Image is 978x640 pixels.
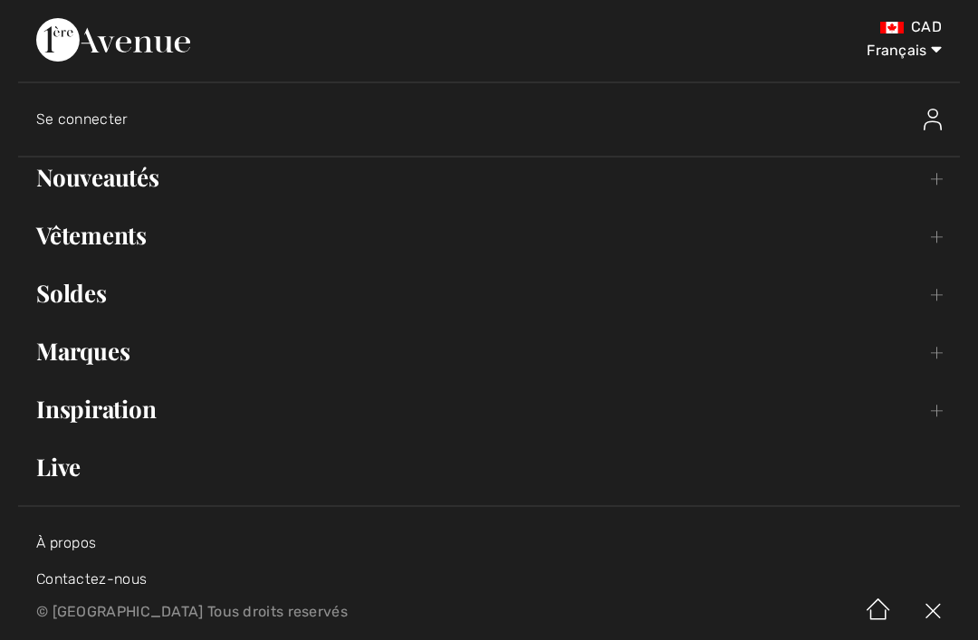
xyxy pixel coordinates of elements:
a: Se connecterSe connecter [36,91,960,148]
img: X [906,584,960,640]
div: CAD [575,18,942,36]
a: À propos [36,534,96,551]
a: Inspiration [18,389,960,429]
img: Se connecter [924,109,942,130]
p: © [GEOGRAPHIC_DATA] Tous droits reservés [36,606,575,618]
img: Accueil [851,584,906,640]
a: Nouveautés [18,158,960,197]
a: Vêtements [18,215,960,255]
a: Live [18,447,960,487]
a: Soldes [18,273,960,313]
img: 1ère Avenue [36,18,190,62]
a: Marques [18,331,960,371]
span: Se connecter [36,110,129,128]
a: Contactez-nous [36,570,147,587]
